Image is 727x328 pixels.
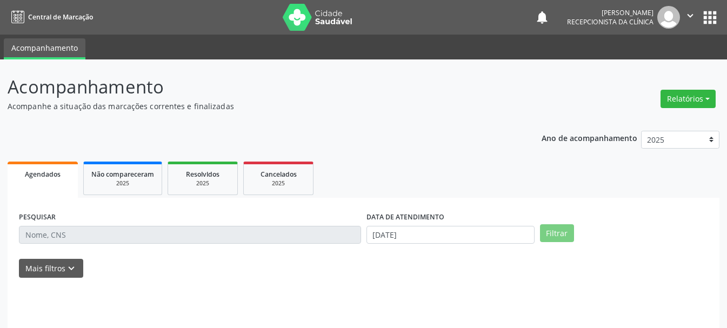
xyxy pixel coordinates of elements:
input: Nome, CNS [19,226,361,244]
div: 2025 [176,179,230,188]
button: Mais filtroskeyboard_arrow_down [19,259,83,278]
button: Filtrar [540,224,574,243]
div: 2025 [251,179,305,188]
div: 2025 [91,179,154,188]
p: Acompanhe a situação das marcações correntes e finalizadas [8,101,506,112]
button:  [680,6,701,29]
button: apps [701,8,719,27]
span: Recepcionista da clínica [567,17,653,26]
p: Ano de acompanhamento [542,131,637,144]
label: DATA DE ATENDIMENTO [366,209,444,226]
span: Resolvidos [186,170,219,179]
input: Selecione um intervalo [366,226,535,244]
label: PESQUISAR [19,209,56,226]
span: Não compareceram [91,170,154,179]
p: Acompanhamento [8,73,506,101]
div: [PERSON_NAME] [567,8,653,17]
i:  [684,10,696,22]
a: Acompanhamento [4,38,85,59]
i: keyboard_arrow_down [65,263,77,275]
a: Central de Marcação [8,8,93,26]
span: Central de Marcação [28,12,93,22]
button: notifications [535,10,550,25]
span: Agendados [25,170,61,179]
img: img [657,6,680,29]
span: Cancelados [261,170,297,179]
button: Relatórios [661,90,716,108]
